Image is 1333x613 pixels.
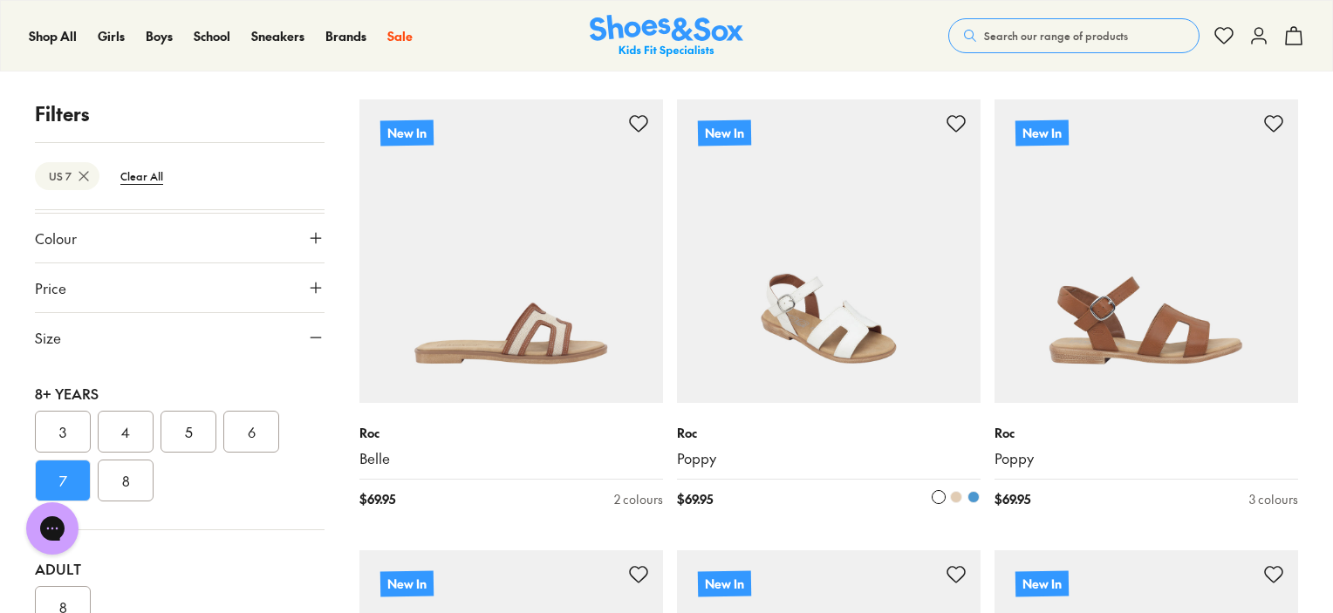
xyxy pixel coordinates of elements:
[948,18,1200,53] button: Search our range of products
[146,27,173,44] span: Boys
[590,15,743,58] a: Shoes & Sox
[325,27,366,45] a: Brands
[380,570,434,596] p: New In
[984,28,1128,44] span: Search our range of products
[677,449,981,468] a: Poppy
[380,119,434,146] p: New In
[359,490,395,508] span: $ 69.95
[194,27,230,45] a: School
[98,27,125,45] a: Girls
[35,558,325,579] div: Adult
[161,411,216,453] button: 5
[677,424,981,442] p: Roc
[995,449,1298,468] a: Poppy
[194,27,230,44] span: School
[98,411,154,453] button: 4
[1249,490,1298,508] div: 3 colours
[35,327,61,348] span: Size
[146,27,173,45] a: Boys
[35,263,325,312] button: Price
[35,313,325,362] button: Size
[35,277,66,298] span: Price
[995,424,1298,442] p: Roc
[387,27,413,45] a: Sale
[995,99,1298,403] a: New In
[98,460,154,501] button: 8
[1015,569,1070,599] p: New In
[29,27,77,44] span: Shop All
[35,411,91,453] button: 3
[17,496,87,561] iframe: Gorgias live chat messenger
[677,490,713,508] span: $ 69.95
[98,27,125,44] span: Girls
[29,27,77,45] a: Shop All
[1015,119,1069,146] p: New In
[590,15,743,58] img: SNS_Logo_Responsive.svg
[325,27,366,44] span: Brands
[251,27,304,44] span: Sneakers
[359,449,663,468] a: Belle
[35,228,77,249] span: Colour
[614,490,663,508] div: 2 colours
[697,118,753,148] p: New In
[35,99,325,128] p: Filters
[677,99,981,403] a: New In
[35,383,325,404] div: 8+ Years
[35,162,99,190] btn: US 7
[698,570,751,596] p: New In
[251,27,304,45] a: Sneakers
[35,214,325,262] button: Colour
[995,490,1030,508] span: $ 69.95
[387,27,413,44] span: Sale
[359,424,663,442] p: Roc
[223,411,279,453] button: 6
[106,160,177,192] btn: Clear All
[35,460,91,501] button: 7
[359,99,663,403] a: New In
